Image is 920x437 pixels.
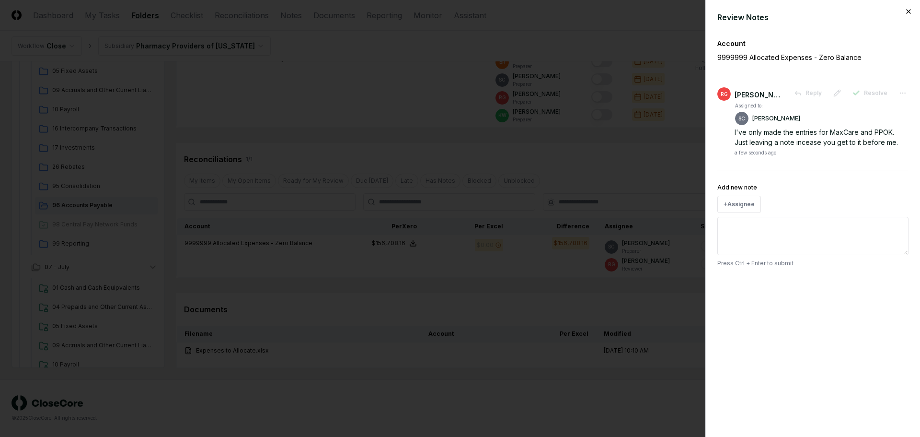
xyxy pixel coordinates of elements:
button: +Assignee [717,196,761,213]
span: SC [738,115,745,122]
label: Add new note [717,184,757,191]
span: Resolve [864,89,887,97]
div: a few seconds ago [735,149,776,156]
div: Account [717,38,908,48]
p: [PERSON_NAME] [752,114,800,123]
button: Resolve [847,84,893,102]
div: I've only made the entries for MaxCare and PPOK. Just leaving a note incease you get to it before... [735,127,908,147]
button: Reply [788,84,828,102]
p: Press Ctrl + Enter to submit [717,259,908,268]
td: Assigned to: [735,102,801,110]
p: 9999999 Allocated Expenses - Zero Balance [717,52,875,62]
div: [PERSON_NAME] [735,90,782,100]
span: RG [721,91,728,98]
div: Review Notes [717,12,908,23]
